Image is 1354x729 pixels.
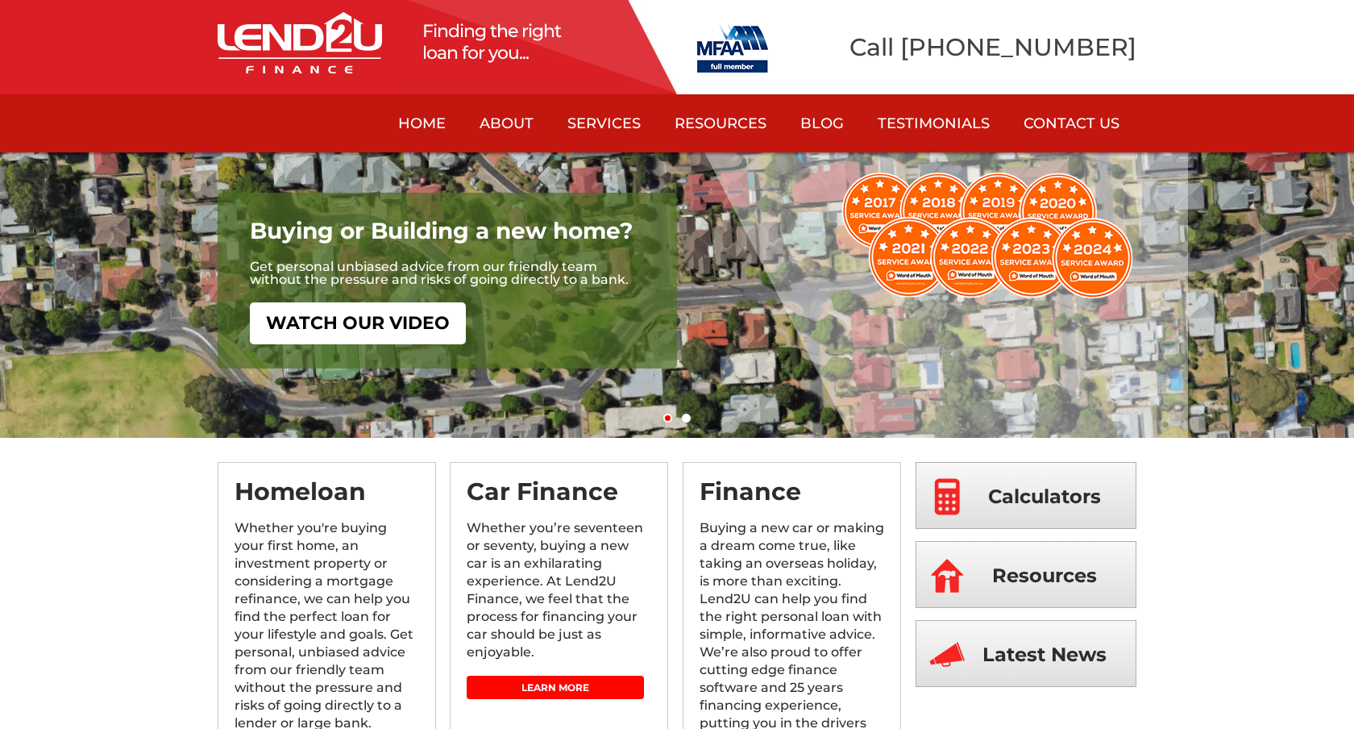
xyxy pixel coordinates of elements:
a: About [463,94,550,152]
span: Resources [992,542,1097,609]
a: 2 [682,414,691,423]
h3: Finance [700,479,884,519]
h3: Buying or Building a new home? [250,217,645,260]
p: Whether you’re seventeen or seventy, buying a new car is an exhilarating experience. At Lend2U Fi... [467,519,651,676]
a: Latest News [916,620,1136,687]
a: WATCH OUR VIDEO [250,302,466,344]
p: Get personal unbiased advice from our friendly team without the pressure and risks of going direc... [250,260,645,286]
a: Contact Us [1007,94,1136,152]
a: Blog [783,94,861,152]
a: Resources [658,94,783,152]
a: Resources [916,541,1136,608]
a: Services [550,94,658,152]
img: WOM2024.png [841,173,1132,298]
span: Latest News [982,621,1107,688]
h3: Car Finance [467,479,651,519]
a: 1 [663,414,672,423]
span: Calculators [988,463,1101,530]
a: Calculators [916,462,1136,529]
h3: Homeloan [235,479,419,519]
a: Home [381,94,463,152]
a: Testimonials [861,94,1007,152]
a: Learn More [467,676,644,699]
